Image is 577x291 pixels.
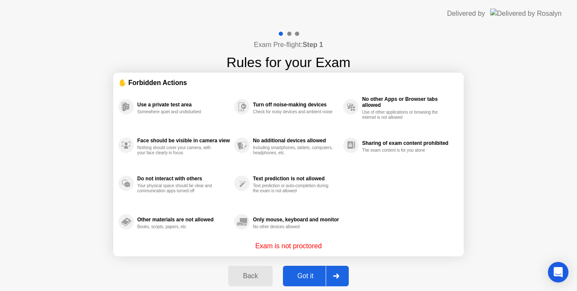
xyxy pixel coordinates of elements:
[118,78,459,88] div: ✋ Forbidden Actions
[254,40,323,50] h4: Exam Pre-flight:
[227,52,350,73] h1: Rules for your Exam
[362,148,443,153] div: The exam content is for you alone
[253,224,334,229] div: No other devices allowed
[253,176,339,182] div: Text prediction is not allowed
[231,272,270,280] div: Back
[253,109,334,115] div: Check for noisy devices and ambient noise
[253,138,339,144] div: No additional devices allowed
[303,41,323,48] b: Step 1
[548,262,568,282] div: Open Intercom Messenger
[362,110,443,120] div: Use of other applications or browsing the internet is not allowed
[362,96,454,108] div: No other Apps or Browser tabs allowed
[255,241,322,251] p: Exam is not proctored
[253,217,339,223] div: Only mouse, keyboard and monitor
[137,102,230,108] div: Use a private test area
[137,217,230,223] div: Other materials are not allowed
[283,266,349,286] button: Got it
[137,109,218,115] div: Somewhere quiet and undisturbed
[253,183,334,194] div: Text prediction or auto-completion during the exam is not allowed
[447,9,485,19] div: Delivered by
[137,138,230,144] div: Face should be visible in camera view
[137,183,218,194] div: Your physical space should be clear and communication apps turned off
[137,224,218,229] div: Books, scripts, papers, etc
[286,272,326,280] div: Got it
[137,176,230,182] div: Do not interact with others
[137,145,218,156] div: Nothing should cover your camera, with your face clearly in focus
[362,140,454,146] div: Sharing of exam content prohibited
[253,102,339,108] div: Turn off noise-making devices
[253,145,334,156] div: Including smartphones, tablets, computers, headphones, etc.
[228,266,272,286] button: Back
[490,9,562,18] img: Delivered by Rosalyn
